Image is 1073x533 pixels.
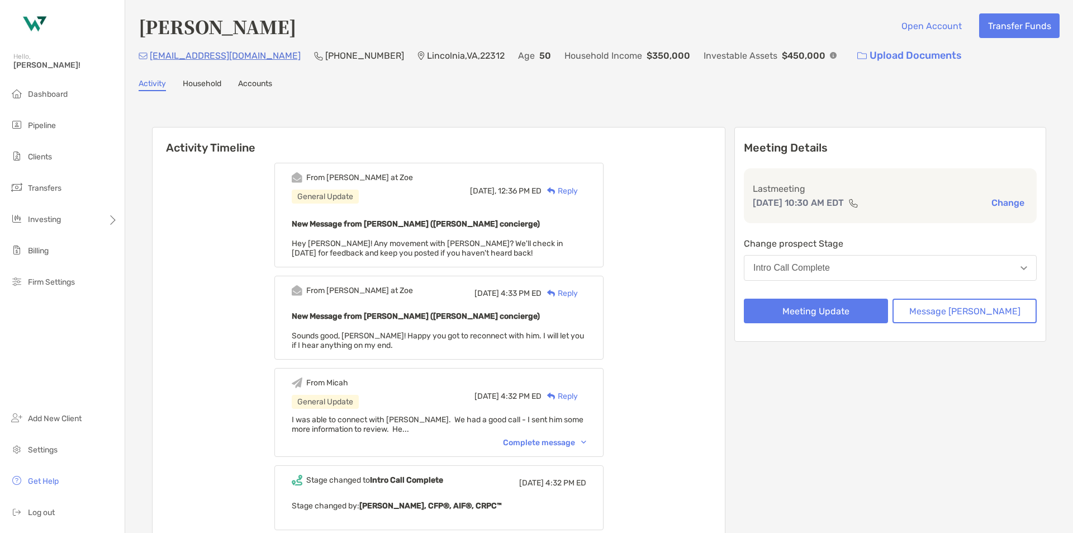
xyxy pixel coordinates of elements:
b: [PERSON_NAME], CFP®, AIF®, CRPC™ [359,501,502,511]
span: Log out [28,508,55,517]
p: Change prospect Stage [744,237,1037,251]
img: transfers icon [10,181,23,194]
img: add_new_client icon [10,411,23,424]
img: Event icon [292,378,302,388]
button: Message [PERSON_NAME] [892,299,1037,323]
img: firm-settings icon [10,275,23,288]
div: Intro Call Complete [753,263,830,273]
span: Clients [28,152,52,162]
span: Add New Client [28,414,82,423]
a: Household [183,79,221,91]
p: 50 [539,49,551,63]
span: Get Help [28,477,59,486]
span: Settings [28,445,58,455]
div: Complete message [503,438,586,447]
img: logout icon [10,505,23,518]
img: Info Icon [830,52,837,59]
span: Hey [PERSON_NAME]! Any movement with [PERSON_NAME]? We'll check in [DATE] for feedback and keep y... [292,239,563,258]
div: Reply [542,185,578,197]
img: investing icon [10,212,23,225]
p: Meeting Details [744,141,1037,155]
p: Household Income [564,49,642,63]
img: clients icon [10,149,23,163]
b: New Message from [PERSON_NAME] ([PERSON_NAME] concierge) [292,219,540,229]
div: From Micah [306,378,348,388]
p: $350,000 [647,49,690,63]
img: Event icon [292,285,302,296]
div: From [PERSON_NAME] at Zoe [306,173,413,182]
span: [DATE] [519,478,544,488]
button: Transfer Funds [979,13,1060,38]
b: Intro Call Complete [370,475,443,485]
a: Accounts [238,79,272,91]
img: Event icon [292,475,302,485]
span: 4:33 PM ED [501,289,542,298]
img: Reply icon [547,290,556,297]
span: [PERSON_NAME]! [13,60,118,70]
img: Reply icon [547,393,556,400]
a: Upload Documents [850,44,969,68]
span: Investing [28,215,61,224]
img: Reply icon [547,187,556,195]
span: 4:32 PM ED [501,392,542,401]
img: get-help icon [10,474,23,487]
div: Reply [542,287,578,299]
span: [DATE] [474,289,499,298]
img: Event icon [292,172,302,183]
h4: [PERSON_NAME] [139,13,296,39]
span: Transfers [28,183,61,193]
p: Last meeting [753,182,1028,196]
img: button icon [857,52,867,60]
div: General Update [292,395,359,409]
p: Stage changed by: [292,499,586,513]
img: Email Icon [139,53,148,59]
span: Billing [28,246,49,256]
button: Open Account [892,13,970,38]
div: From [PERSON_NAME] at Zoe [306,286,413,295]
b: New Message from [PERSON_NAME] ([PERSON_NAME] concierge) [292,312,540,321]
span: Firm Settings [28,277,75,287]
a: Activity [139,79,166,91]
button: Meeting Update [744,299,888,323]
button: Change [988,197,1028,209]
img: Location Icon [417,51,425,60]
p: [PHONE_NUMBER] [325,49,404,63]
img: Phone Icon [314,51,323,60]
span: 4:32 PM ED [545,478,586,488]
span: 12:36 PM ED [498,186,542,196]
p: [DATE] 10:30 AM EDT [753,196,844,210]
p: [EMAIL_ADDRESS][DOMAIN_NAME] [150,49,301,63]
div: General Update [292,190,359,204]
img: pipeline icon [10,118,23,131]
div: Stage changed to [306,475,443,485]
span: [DATE], [470,186,496,196]
p: Age [518,49,535,63]
button: Intro Call Complete [744,255,1037,281]
span: I was able to connect with [PERSON_NAME]. We had a good call - I sent him some more information t... [292,415,583,434]
img: Zoe Logo [13,4,54,45]
img: Chevron icon [581,441,586,444]
img: dashboard icon [10,87,23,100]
h6: Activity Timeline [153,128,725,154]
img: Open dropdown arrow [1020,266,1027,270]
span: Dashboard [28,89,68,99]
span: [DATE] [474,392,499,401]
span: Sounds good, [PERSON_NAME]! Happy you got to reconnect with him. I will let you if I hear anythin... [292,331,584,350]
div: Reply [542,390,578,402]
span: Pipeline [28,121,56,130]
img: settings icon [10,442,23,456]
p: $450,000 [782,49,825,63]
p: Lincolnia , VA , 22312 [427,49,505,63]
p: Investable Assets [704,49,777,63]
img: billing icon [10,243,23,257]
img: communication type [848,199,858,207]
